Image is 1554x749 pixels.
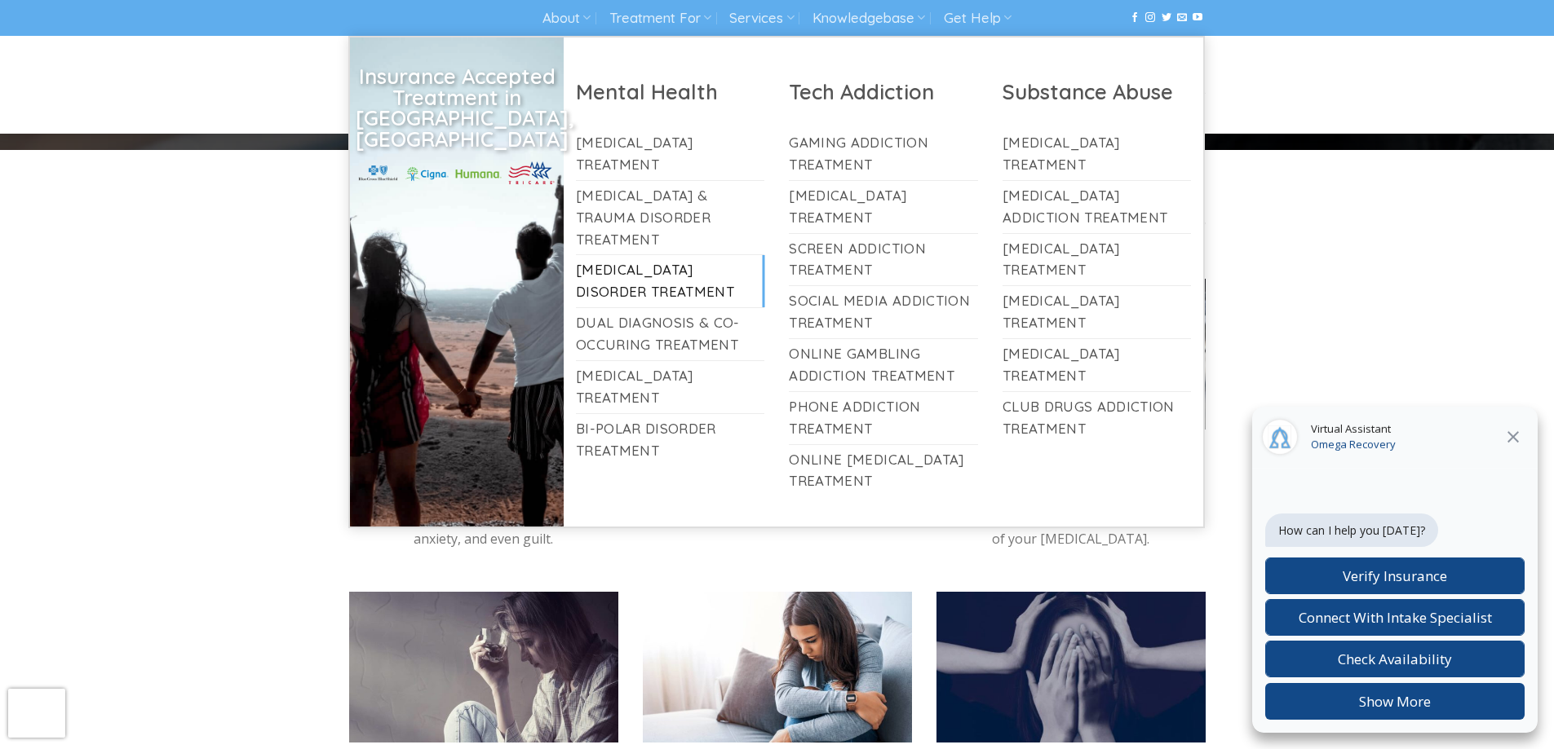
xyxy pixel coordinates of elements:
[944,3,1012,33] a: Get Help
[1003,128,1192,180] a: [MEDICAL_DATA] Treatment
[729,3,794,33] a: Services
[789,78,978,105] h2: Tech Addiction
[789,445,978,497] a: Online [MEDICAL_DATA] Treatment
[1177,12,1187,24] a: Send us an email
[1003,181,1192,233] a: [MEDICAL_DATA] Addiction Treatment
[1003,392,1192,444] a: Club Drugs Addiction Treatment
[812,3,925,33] a: Knowledgebase
[609,3,711,33] a: Treatment For
[576,78,765,105] h2: Mental Health
[576,255,765,307] a: [MEDICAL_DATA] Disorder Treatment
[1145,12,1155,24] a: Follow on Instagram
[576,181,765,255] a: [MEDICAL_DATA] & Trauma Disorder Treatment
[1003,234,1192,286] a: [MEDICAL_DATA] Treatment
[789,128,978,180] a: Gaming Addiction Treatment
[1162,12,1171,24] a: Follow on Twitter
[1130,12,1140,24] a: Follow on Facebook
[576,361,765,413] a: [MEDICAL_DATA] Treatment
[576,128,765,180] a: [MEDICAL_DATA] Treatment
[356,66,558,149] h2: Insurance Accepted Treatment in [GEOGRAPHIC_DATA], [GEOGRAPHIC_DATA]
[576,414,765,466] a: Bi-Polar Disorder Treatment
[1193,12,1202,24] a: Follow on YouTube
[576,308,765,360] a: Dual Diagnosis & Co-Occuring Treatment
[789,392,978,444] a: Phone Addiction Treatment
[789,234,978,286] a: Screen Addiction Treatment
[789,339,978,391] a: Online Gambling Addiction Treatment
[1003,339,1192,391] a: [MEDICAL_DATA] Treatment
[1003,286,1192,338] a: [MEDICAL_DATA] Treatment
[789,286,978,338] a: Social Media Addiction Treatment
[789,181,978,233] a: [MEDICAL_DATA] Treatment
[542,3,591,33] a: About
[1003,78,1192,105] h2: Substance Abuse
